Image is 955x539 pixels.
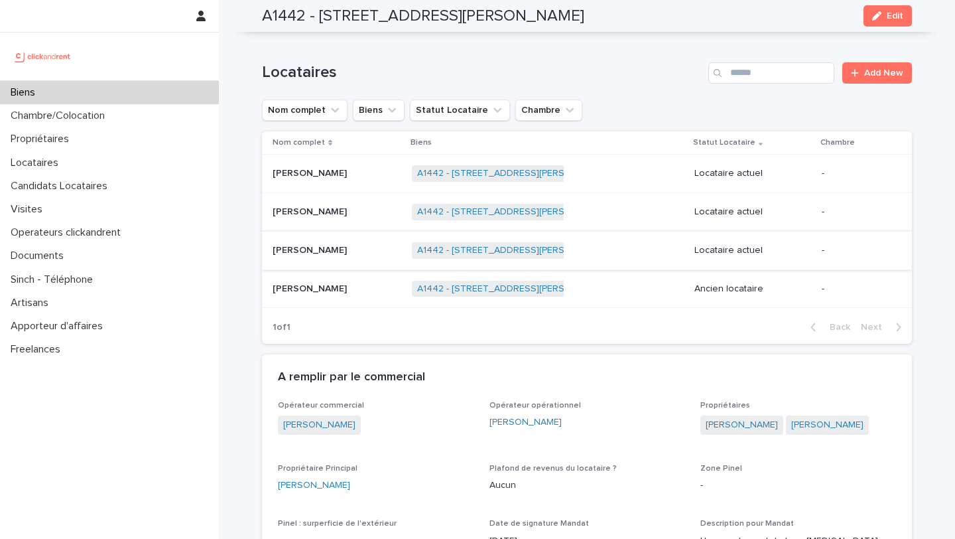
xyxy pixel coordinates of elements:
p: [PERSON_NAME] [273,242,350,256]
p: - [822,206,891,218]
tr: [PERSON_NAME][PERSON_NAME] A1442 - [STREET_ADDRESS][PERSON_NAME] Locataire actuel- [262,193,912,231]
p: Documents [5,250,74,262]
p: Chambre [820,135,855,150]
p: [PERSON_NAME] [273,281,350,295]
p: Chambre/Colocation [5,110,115,122]
p: Operateurs clickandrent [5,226,131,239]
a: [PERSON_NAME] [283,418,355,432]
img: UCB0brd3T0yccxBKYDjQ [11,43,75,70]
span: Opérateur commercial [278,402,364,410]
p: Propriétaires [5,133,80,145]
a: [PERSON_NAME] [278,479,350,493]
p: Statut Locataire [693,135,755,150]
span: Back [822,323,850,332]
button: Next [856,321,912,333]
button: Chambre [515,100,582,121]
p: Aucun [489,479,685,493]
span: Plafond de revenus du locataire ? [489,465,617,473]
a: A1442 - [STREET_ADDRESS][PERSON_NAME] [417,206,611,218]
button: Back [800,321,856,333]
p: Biens [5,86,46,99]
p: Locataire actuel [694,168,811,179]
h1: Locataires [262,63,703,82]
p: Freelances [5,343,71,356]
span: Propriétaires [700,402,750,410]
span: Add New [864,68,903,78]
p: Biens [411,135,432,150]
tr: [PERSON_NAME][PERSON_NAME] A1442 - [STREET_ADDRESS][PERSON_NAME] Locataire actuel- [262,231,912,269]
span: Next [861,323,890,332]
a: A1442 - [STREET_ADDRESS][PERSON_NAME] [417,245,611,256]
p: Locataire actuel [694,245,811,256]
p: Ancien locataire [694,283,811,295]
p: - [822,283,891,295]
button: Nom complet [262,100,348,121]
a: [PERSON_NAME] [489,416,562,429]
span: Edit [887,11,903,21]
p: Nom complet [273,135,325,150]
a: [PERSON_NAME] [706,418,778,432]
a: A1442 - [STREET_ADDRESS][PERSON_NAME] [417,283,611,295]
p: 1 of 1 [262,311,301,344]
p: Apporteur d'affaires [5,320,113,333]
span: Description pour Mandat [700,520,794,528]
span: Propriétaire Principal [278,465,357,473]
h2: A remplir par le commercial [278,370,425,385]
p: Locataires [5,157,69,169]
p: Visites [5,203,53,216]
tr: [PERSON_NAME][PERSON_NAME] A1442 - [STREET_ADDRESS][PERSON_NAME] Locataire actuel- [262,155,912,193]
p: Candidats Locataires [5,180,118,193]
a: Add New [842,62,912,84]
p: - [822,245,891,256]
a: A1442 - [STREET_ADDRESS][PERSON_NAME] [417,168,611,179]
button: Statut Locataire [410,100,510,121]
span: Zone Pinel [700,465,742,473]
p: - [700,479,896,493]
button: Edit [863,5,912,27]
p: Artisans [5,297,59,309]
span: Pinel : surperficie de l'extérieur [278,520,397,528]
span: Date de signature Mandat [489,520,589,528]
p: - [822,168,891,179]
p: Locataire actuel [694,206,811,218]
input: Search [708,62,834,84]
p: Sinch - Téléphone [5,273,103,286]
h2: A1442 - [STREET_ADDRESS][PERSON_NAME] [262,7,584,26]
button: Biens [353,100,405,121]
a: [PERSON_NAME] [791,418,863,432]
tr: [PERSON_NAME][PERSON_NAME] A1442 - [STREET_ADDRESS][PERSON_NAME] Ancien locataire- [262,269,912,308]
p: [PERSON_NAME] [273,204,350,218]
span: Opérateur opérationnel [489,402,581,410]
p: [PERSON_NAME] [273,165,350,179]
